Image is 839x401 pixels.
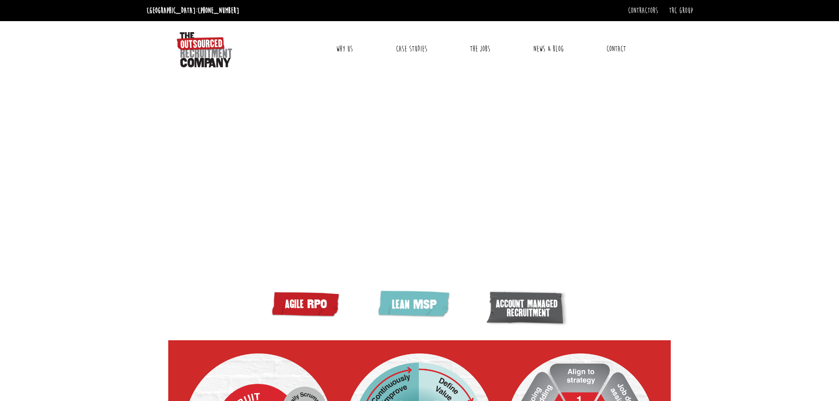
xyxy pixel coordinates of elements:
img: Agile RPO [270,290,344,319]
a: Contractors [628,6,658,15]
a: [PHONE_NUMBER] [198,6,239,15]
a: News & Blog [527,38,570,60]
a: Case Studies [389,38,434,60]
li: [GEOGRAPHIC_DATA]: [144,4,241,18]
img: lean MSP [375,290,455,320]
a: TRC Group [669,6,693,15]
img: Account managed recruitment [486,290,569,328]
a: Contact [600,38,632,60]
img: The Outsourced Recruitment Company [177,32,232,67]
a: The Jobs [463,38,497,60]
a: Why Us [329,38,359,60]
